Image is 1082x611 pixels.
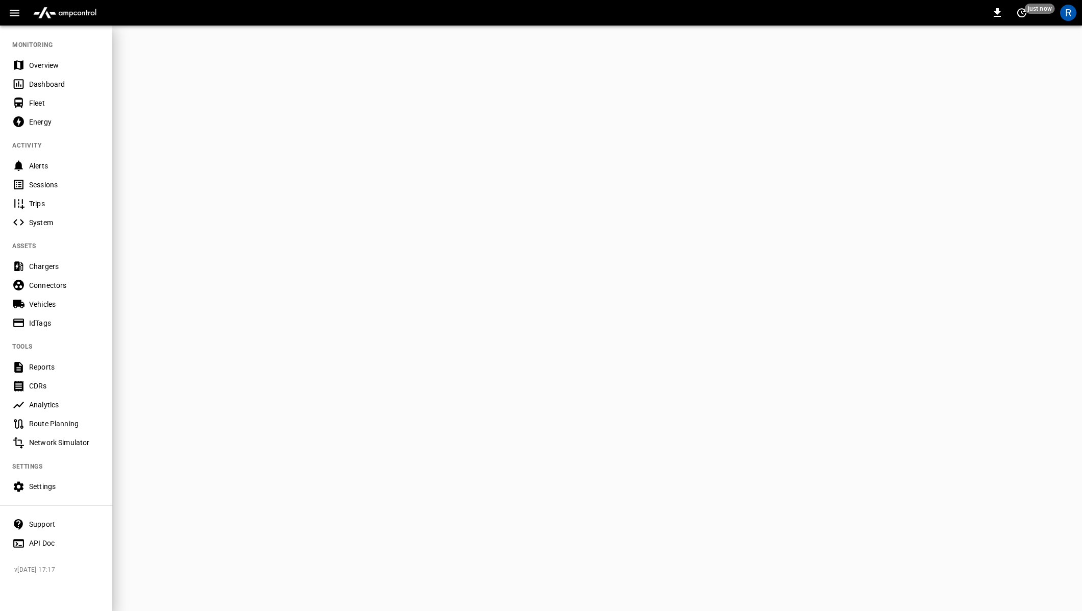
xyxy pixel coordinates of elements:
div: Chargers [29,261,100,272]
div: Trips [29,199,100,209]
div: Alerts [29,161,100,171]
div: Energy [29,117,100,127]
div: Connectors [29,280,100,290]
span: v [DATE] 17:17 [14,565,104,575]
div: Route Planning [29,419,100,429]
div: profile-icon [1060,5,1076,21]
div: IdTags [29,318,100,328]
div: Support [29,519,100,529]
div: Analytics [29,400,100,410]
span: just now [1025,4,1055,14]
div: Fleet [29,98,100,108]
button: set refresh interval [1014,5,1030,21]
div: Vehicles [29,299,100,309]
div: CDRs [29,381,100,391]
div: Settings [29,481,100,492]
img: ampcontrol.io logo [29,3,101,22]
div: Dashboard [29,79,100,89]
div: Overview [29,60,100,70]
div: Sessions [29,180,100,190]
div: Network Simulator [29,437,100,448]
div: Reports [29,362,100,372]
div: System [29,217,100,228]
div: API Doc [29,538,100,548]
